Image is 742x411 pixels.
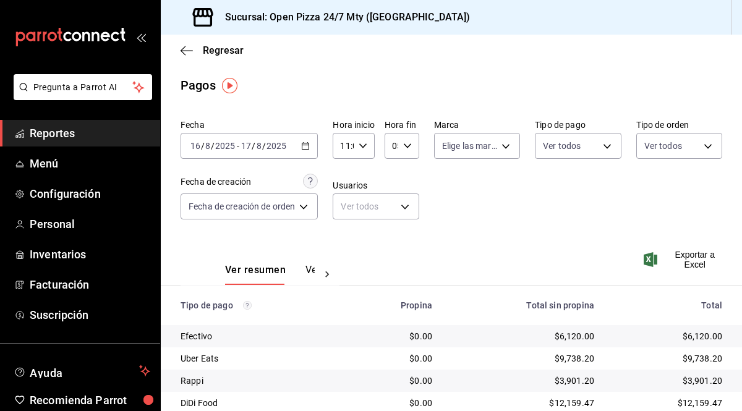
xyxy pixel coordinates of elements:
input: ---- [266,141,287,151]
span: Recomienda Parrot [30,392,150,409]
label: Tipo de orden [636,121,722,129]
button: Regresar [181,44,244,56]
span: / [211,141,215,151]
span: Reportes [30,125,150,142]
span: Fecha de creación de orden [189,200,295,213]
div: DiDi Food [181,397,337,409]
div: Rappi [181,375,337,387]
svg: Los pagos realizados con Pay y otras terminales son montos brutos. [243,301,252,310]
div: Total sin propina [452,300,594,310]
a: Pregunta a Parrot AI [9,90,152,103]
div: Tipo de pago [181,300,337,310]
span: Personal [30,216,150,232]
button: Pregunta a Parrot AI [14,74,152,100]
span: Ver todos [644,140,682,152]
label: Marca [434,121,520,129]
div: $12,159.47 [452,397,594,409]
input: -- [190,141,201,151]
div: $3,901.20 [614,375,722,387]
span: Regresar [203,44,244,56]
span: Menú [30,155,150,172]
span: Inventarios [30,246,150,263]
div: Pagos [181,76,216,95]
div: Efectivo [181,330,337,342]
button: Exportar a Excel [646,250,722,269]
div: $12,159.47 [614,397,722,409]
input: ---- [215,141,236,151]
h3: Sucursal: Open Pizza 24/7 Mty ([GEOGRAPHIC_DATA]) [215,10,470,25]
div: $0.00 [357,375,432,387]
label: Hora inicio [333,121,374,129]
span: Suscripción [30,307,150,323]
label: Tipo de pago [535,121,621,129]
label: Hora fin [385,121,419,129]
label: Fecha [181,121,318,129]
span: / [252,141,255,151]
div: $0.00 [357,352,432,365]
span: Ayuda [30,363,134,378]
img: Tooltip marker [222,78,237,93]
span: / [201,141,205,151]
div: Fecha de creación [181,176,251,189]
span: Facturación [30,276,150,293]
button: Ver pagos [305,264,352,285]
span: / [262,141,266,151]
div: $9,738.20 [614,352,722,365]
label: Usuarios [333,181,419,190]
div: Ver todos [333,193,419,219]
button: Ver resumen [225,264,286,285]
span: Elige las marcas [442,140,497,152]
input: -- [241,141,252,151]
div: $6,120.00 [614,330,722,342]
div: $0.00 [357,330,432,342]
span: Pregunta a Parrot AI [33,81,133,94]
input: -- [205,141,211,151]
div: $3,901.20 [452,375,594,387]
div: $6,120.00 [452,330,594,342]
input: -- [256,141,262,151]
div: $0.00 [357,397,432,409]
div: Total [614,300,722,310]
span: - [237,141,239,151]
div: $9,738.20 [452,352,594,365]
div: Uber Eats [181,352,337,365]
span: Configuración [30,185,150,202]
div: Propina [357,300,432,310]
button: open_drawer_menu [136,32,146,42]
div: navigation tabs [225,264,315,285]
span: Ver todos [543,140,581,152]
